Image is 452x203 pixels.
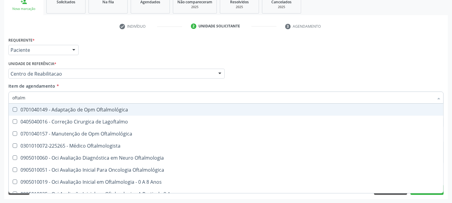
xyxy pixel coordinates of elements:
[11,71,212,77] span: Centro de Reabilitacao
[12,192,440,196] div: 0905010035 - Oci Avaliação Inicial em Oftalmologia - A Partir de 9 Anos
[12,143,440,148] div: 0301010072-225265 - Médico Oftalmologista
[12,167,440,172] div: 0905010051 - Oci Avaliação Inicial Para Oncologia Oftalmológica
[198,23,240,29] div: Unidade solicitante
[11,47,66,53] span: Paciente
[12,119,440,124] div: 0405040016 - Correção Cirurgica de Lagoftalmo
[12,107,440,112] div: 0701040149 - Adaptação de Opm Oftalmológica
[224,5,254,9] div: 2025
[8,36,35,45] label: Requerente
[177,5,212,9] div: 2025
[191,23,196,29] div: 2
[8,59,56,69] label: Unidade de referência
[8,7,39,11] div: Nova marcação
[8,83,55,89] span: Item de agendamento
[267,5,297,9] div: 2025
[12,180,440,184] div: 0905010019 - Oci Avaliação Inicial em Oftalmologia - 0 A 8 Anos
[12,131,440,136] div: 0701040157 - Manutenção de Opm Oftalmológica
[12,92,434,104] input: Buscar por procedimentos
[12,155,440,160] div: 0905010060 - Oci Avaliação Diagnóstica em Neuro Oftalmologia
